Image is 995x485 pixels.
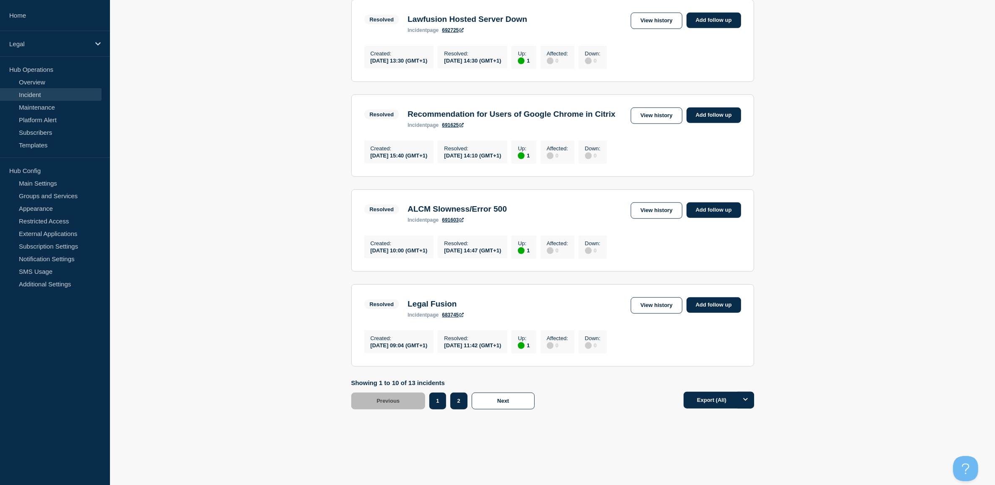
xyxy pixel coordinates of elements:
[585,145,601,152] p: Down :
[585,246,601,254] div: 0
[442,312,464,318] a: 683745
[518,152,530,159] div: 1
[687,107,741,123] a: Add follow up
[371,240,428,246] p: Created :
[442,27,464,33] a: 692725
[737,392,754,409] button: Options
[953,456,978,481] iframe: Help Scout Beacon - Open
[407,217,427,223] span: incident
[547,247,554,254] div: disabled
[547,50,568,57] p: Affected :
[371,152,428,159] div: [DATE] 15:40 (GMT+1)
[585,57,601,64] div: 0
[631,202,682,219] a: View history
[547,145,568,152] p: Affected :
[631,107,682,124] a: View history
[364,299,400,309] span: Resolved
[444,57,501,64] div: [DATE] 14:30 (GMT+1)
[687,202,741,218] a: Add follow up
[518,152,525,159] div: up
[364,15,400,24] span: Resolved
[429,393,446,409] button: 1
[444,152,501,159] div: [DATE] 14:10 (GMT+1)
[585,342,592,349] div: disabled
[518,246,530,254] div: 1
[407,27,439,33] p: page
[585,335,601,341] p: Down :
[407,217,439,223] p: page
[585,50,601,57] p: Down :
[444,341,501,349] div: [DATE] 11:42 (GMT+1)
[444,246,501,254] div: [DATE] 14:47 (GMT+1)
[407,312,439,318] p: page
[585,152,601,159] div: 0
[547,246,568,254] div: 0
[442,122,464,128] a: 691625
[407,27,427,33] span: incident
[371,246,428,254] div: [DATE] 10:00 (GMT+1)
[585,247,592,254] div: disabled
[687,13,741,28] a: Add follow up
[371,341,428,349] div: [DATE] 09:04 (GMT+1)
[547,57,568,64] div: 0
[687,297,741,313] a: Add follow up
[547,152,568,159] div: 0
[444,50,501,57] p: Resolved :
[407,312,427,318] span: incident
[547,342,554,349] div: disabled
[444,335,501,341] p: Resolved :
[450,393,467,409] button: 2
[407,110,615,119] h3: Recommendation for Users of Google Chrome in Citrix
[547,58,554,64] div: disabled
[518,240,530,246] p: Up :
[351,393,426,409] button: Previous
[407,299,464,309] h3: Legal Fusion
[518,335,530,341] p: Up :
[585,341,601,349] div: 0
[407,122,439,128] p: page
[518,341,530,349] div: 1
[364,204,400,214] span: Resolved
[9,40,90,47] p: Legal
[585,152,592,159] div: disabled
[407,204,507,214] h3: ALCM Slowness/Error 500
[518,57,530,64] div: 1
[444,145,501,152] p: Resolved :
[371,145,428,152] p: Created :
[518,58,525,64] div: up
[371,50,428,57] p: Created :
[518,50,530,57] p: Up :
[407,122,427,128] span: incident
[518,247,525,254] div: up
[547,335,568,341] p: Affected :
[518,342,525,349] div: up
[547,341,568,349] div: 0
[547,152,554,159] div: disabled
[364,110,400,119] span: Resolved
[497,398,509,404] span: Next
[472,393,535,409] button: Next
[351,379,539,386] p: Showing 1 to 10 of 13 incidents
[585,240,601,246] p: Down :
[585,58,592,64] div: disabled
[407,15,527,24] h3: Lawfusion Hosted Server Down
[518,145,530,152] p: Up :
[442,217,464,223] a: 691603
[631,13,682,29] a: View history
[631,297,682,314] a: View history
[547,240,568,246] p: Affected :
[371,57,428,64] div: [DATE] 13:30 (GMT+1)
[377,398,400,404] span: Previous
[684,392,754,409] button: Export (All)
[444,240,501,246] p: Resolved :
[371,335,428,341] p: Created :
